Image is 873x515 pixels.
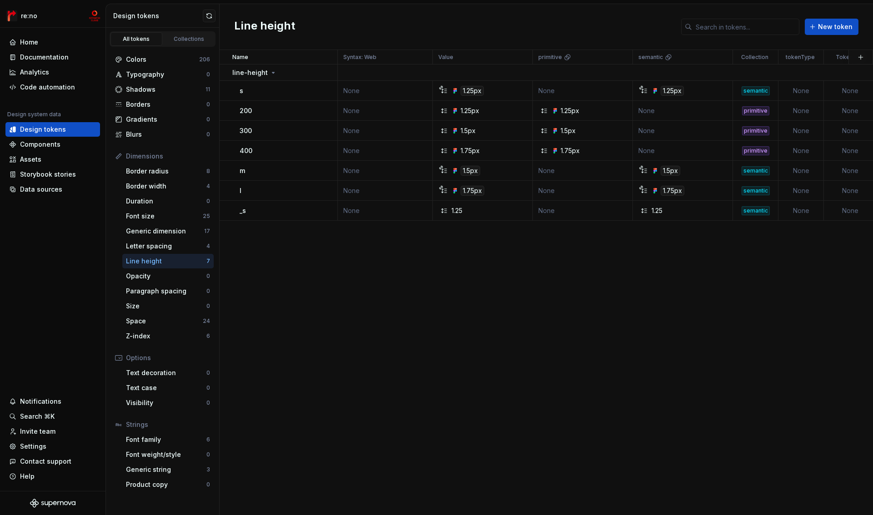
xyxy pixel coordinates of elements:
div: 1.75px [661,186,684,196]
a: Invite team [5,424,100,439]
a: Data sources [5,182,100,197]
p: l [240,186,241,195]
p: Token set [836,54,863,61]
div: 1.5px [461,126,476,135]
a: Font weight/style0 [122,447,214,462]
h2: Line height [234,19,295,35]
a: Letter spacing4 [122,239,214,253]
div: 0 [206,384,210,391]
div: 3 [206,466,210,473]
td: None [533,161,633,181]
div: 1.75px [461,146,480,155]
div: Paragraph spacing [126,287,206,296]
td: None [338,121,433,141]
div: primitive [742,106,769,115]
div: 0 [206,451,210,458]
div: Text case [126,383,206,392]
a: Text case0 [122,381,214,395]
div: 0 [206,302,210,310]
div: 6 [206,436,210,443]
td: None [533,201,633,221]
img: mc-develop [89,10,100,21]
div: Text decoration [126,368,206,377]
div: 0 [206,481,210,488]
div: 7 [206,257,210,265]
td: None [633,141,733,161]
a: Duration0 [122,194,214,208]
a: Font size25 [122,209,214,223]
div: 0 [206,101,210,108]
img: 4ec385d3-6378-425b-8b33-6545918efdc5.png [6,10,17,21]
div: 0 [206,198,210,205]
p: m [240,166,245,175]
td: None [778,201,824,221]
div: Design system data [7,111,61,118]
div: Line height [126,257,206,266]
div: 17 [204,228,210,235]
div: 0 [206,131,210,138]
a: Design tokens [5,122,100,137]
td: None [533,181,633,201]
div: Generic dimension [126,227,204,236]
td: None [338,161,433,181]
td: None [338,81,433,101]
div: 1.25px [461,86,484,96]
div: Opacity [126,272,206,281]
p: 200 [240,106,252,115]
div: 25 [203,213,210,220]
td: None [533,81,633,101]
div: Borders [126,100,206,109]
a: Opacity0 [122,269,214,283]
div: 1.75px [461,186,484,196]
div: All tokens [114,35,159,43]
p: primitive [538,54,562,61]
div: Border radius [126,167,206,176]
div: Options [126,353,210,362]
p: Name [232,54,248,61]
div: Font size [126,212,203,221]
div: 8 [206,168,210,175]
a: Assets [5,152,100,167]
a: Text decoration0 [122,366,214,380]
a: Typography0 [111,67,214,82]
div: Letter spacing [126,242,206,251]
td: None [338,101,433,121]
div: 1.25 [652,206,662,215]
svg: Supernova Logo [30,499,75,508]
a: Paragraph spacing0 [122,284,214,298]
p: Syntax: Web [343,54,376,61]
div: Gradients [126,115,206,124]
a: Product copy0 [122,477,214,492]
div: Duration [126,197,206,206]
button: Notifications [5,394,100,409]
a: Generic dimension17 [122,224,214,238]
div: 0 [206,116,210,123]
td: None [338,141,433,161]
div: Shadows [126,85,206,94]
p: tokenType [786,54,815,61]
div: Colors [126,55,199,64]
div: Design tokens [113,11,203,20]
div: 0 [206,272,210,280]
div: semantic [742,86,770,95]
div: primitive [742,146,769,155]
a: Storybook stories [5,167,100,182]
div: Contact support [20,457,71,466]
a: Border radius8 [122,164,214,178]
button: Contact support [5,454,100,469]
button: New token [805,19,858,35]
a: Generic string3 [122,462,214,477]
div: 1.75px [561,146,580,155]
div: 0 [206,71,210,78]
td: None [778,161,824,181]
div: 24 [203,317,210,325]
div: re:no [21,11,37,20]
div: Documentation [20,53,69,62]
div: 4 [206,183,210,190]
td: None [778,121,824,141]
a: Components [5,137,100,152]
a: Code automation [5,80,100,94]
p: 300 [240,126,252,135]
div: Design tokens [20,125,66,134]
